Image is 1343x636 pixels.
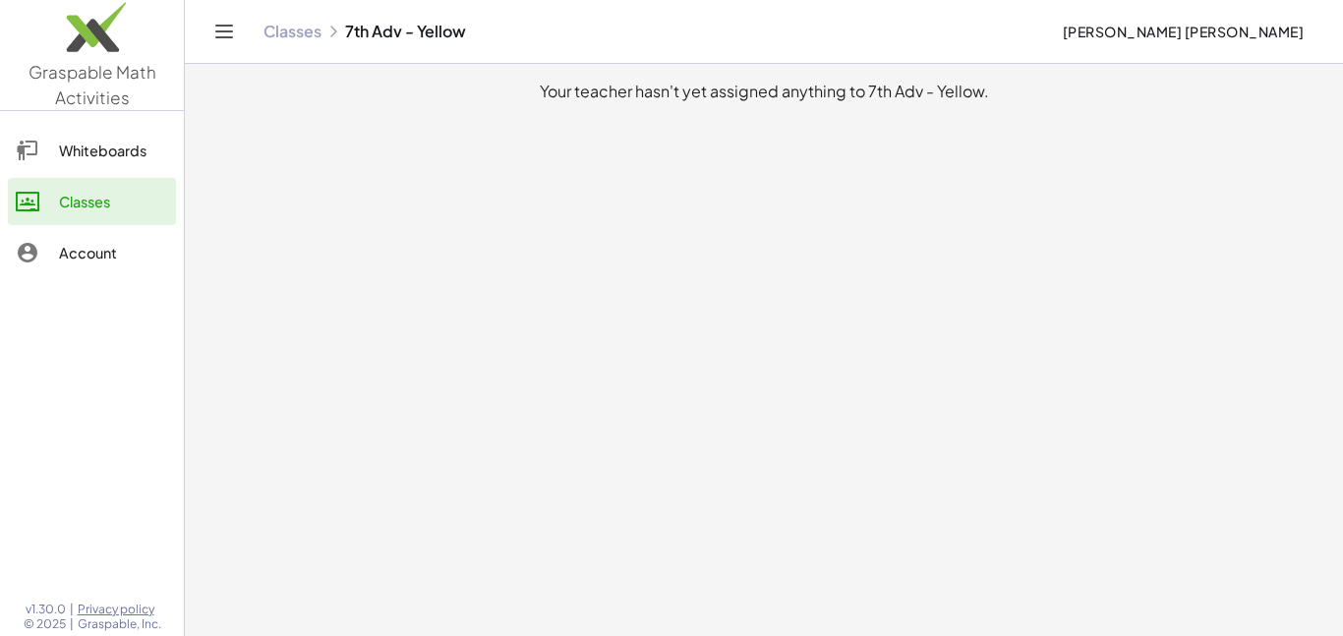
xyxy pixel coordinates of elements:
[8,178,176,225] a: Classes
[78,602,161,617] a: Privacy policy
[24,616,66,632] span: © 2025
[59,139,168,162] div: Whiteboards
[8,127,176,174] a: Whiteboards
[1046,14,1319,49] button: [PERSON_NAME] [PERSON_NAME]
[8,229,176,276] a: Account
[263,22,321,41] a: Classes
[208,16,240,47] button: Toggle navigation
[201,80,1327,103] div: Your teacher hasn't yet assigned anything to 7th Adv - Yellow.
[59,241,168,264] div: Account
[59,190,168,213] div: Classes
[26,602,66,617] span: v1.30.0
[70,602,74,617] span: |
[29,61,156,108] span: Graspable Math Activities
[70,616,74,632] span: |
[1062,23,1304,40] span: [PERSON_NAME] [PERSON_NAME]
[78,616,161,632] span: Graspable, Inc.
